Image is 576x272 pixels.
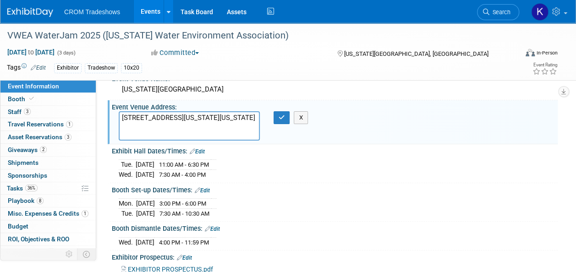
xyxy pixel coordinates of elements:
[7,185,38,192] span: Tasks
[8,235,69,243] span: ROI, Objectives & ROO
[7,63,46,73] td: Tags
[159,161,209,168] span: 11:00 AM - 6:30 PM
[136,237,154,247] td: [DATE]
[0,169,96,182] a: Sponsorships
[112,144,558,156] div: Exhibit Hall Dates/Times:
[0,80,96,92] a: Event Information
[0,195,96,207] a: Playbook8
[159,171,206,178] span: 7:30 AM - 4:00 PM
[37,197,44,204] span: 8
[8,197,44,204] span: Playbook
[0,106,96,118] a: Staff3
[82,210,88,217] span: 1
[344,50,488,57] span: [US_STATE][GEOGRAPHIC_DATA], [GEOGRAPHIC_DATA]
[119,199,136,209] td: Mon.
[24,108,31,115] span: 3
[489,9,510,16] span: Search
[0,157,96,169] a: Shipments
[0,118,96,131] a: Travel Reservations1
[477,48,558,61] div: Event Format
[47,248,56,255] span: 11
[294,111,308,124] button: X
[190,148,205,155] a: Edit
[7,48,55,56] span: [DATE] [DATE]
[65,134,71,141] span: 3
[29,96,34,101] i: Booth reservation complete
[0,182,96,195] a: Tasks36%
[8,210,88,217] span: Misc. Expenses & Credits
[61,248,77,260] td: Personalize Event Tab Strip
[66,121,73,128] span: 1
[112,250,558,262] div: Exhibitor Prospectus:
[0,246,96,258] a: Attachments11
[159,200,206,207] span: 3:00 PM - 6:00 PM
[8,133,71,141] span: Asset Reservations
[0,207,96,220] a: Misc. Expenses & Credits1
[64,8,120,16] span: CROM Tradeshows
[531,3,549,21] img: Kelly Lee
[112,183,558,195] div: Booth Set-up Dates/Times:
[0,131,96,143] a: Asset Reservations3
[27,49,35,56] span: to
[121,63,142,73] div: 10x20
[526,49,535,56] img: Format-Inperson.png
[4,27,510,44] div: VWEA WaterJam 2025 ([US_STATE] Water Environment Association)
[8,248,56,256] span: Attachments
[0,93,96,105] a: Booth
[0,144,96,156] a: Giveaways2
[148,48,203,58] button: Committed
[54,63,82,73] div: Exhibitor
[136,199,155,209] td: [DATE]
[112,222,558,234] div: Booth Dismantle Dates/Times:
[8,108,31,115] span: Staff
[536,49,558,56] div: In-Person
[0,220,96,233] a: Budget
[119,82,551,97] div: [US_STATE][GEOGRAPHIC_DATA]
[112,100,558,112] div: Event Venue Address:
[85,63,118,73] div: Tradeshow
[119,160,136,170] td: Tue.
[7,8,53,17] img: ExhibitDay
[25,185,38,191] span: 36%
[8,172,47,179] span: Sponsorships
[8,159,38,166] span: Shipments
[8,95,36,103] span: Booth
[8,120,73,128] span: Travel Reservations
[532,63,557,67] div: Event Rating
[159,210,209,217] span: 7:30 AM - 10:30 AM
[0,233,96,245] a: ROI, Objectives & ROO
[40,146,47,153] span: 2
[205,226,220,232] a: Edit
[56,50,76,56] span: (3 days)
[119,170,136,180] td: Wed.
[119,208,136,218] td: Tue.
[159,239,209,246] span: 4:00 PM - 11:59 PM
[177,255,192,261] a: Edit
[136,208,155,218] td: [DATE]
[77,248,96,260] td: Toggle Event Tabs
[195,187,210,194] a: Edit
[119,237,136,247] td: Wed.
[136,170,154,180] td: [DATE]
[477,4,519,20] a: Search
[136,160,154,170] td: [DATE]
[8,146,47,153] span: Giveaways
[31,65,46,71] a: Edit
[8,223,28,230] span: Budget
[8,82,59,90] span: Event Information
